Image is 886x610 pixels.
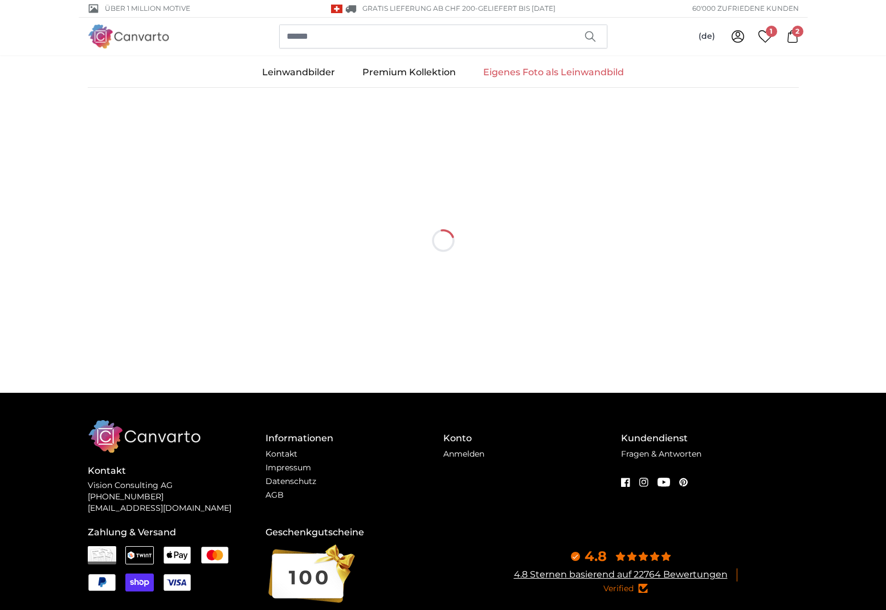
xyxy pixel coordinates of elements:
[88,464,266,478] h4: Kontakt
[105,3,190,14] span: Über 1 Million Motive
[514,569,728,580] a: 4.8 Sternen basierend auf 22764 Bewertungen
[443,547,799,595] a: 4.8 4.8 Sternen basierend auf 22764 BewertungenVerified
[475,4,556,13] span: -
[621,432,799,445] h4: Kundendienst
[621,449,701,459] a: Fragen & Antworten
[125,546,154,564] img: Twint
[88,546,116,564] img: Rechnung
[266,449,297,459] a: Kontakt
[792,26,803,37] span: 2
[266,526,443,539] h4: Geschenkgutscheine
[266,432,443,445] h4: Informationen
[88,25,170,48] img: Canvarto
[443,432,621,445] h4: Konto
[469,58,638,87] a: Eigenes Foto als Leinwandbild
[331,5,342,13] img: Schweiz
[689,26,724,47] button: (de)
[266,462,311,473] a: Impressum
[248,58,349,87] a: Leinwandbilder
[362,4,475,13] span: GRATIS Lieferung ab CHF 200
[443,449,484,459] a: Anmelden
[266,476,316,486] a: Datenschutz
[349,58,469,87] a: Premium Kollektion
[88,526,266,539] h4: Zahlung & Versand
[478,4,556,13] span: Geliefert bis [DATE]
[692,3,799,14] span: 60'000 ZUFRIEDENE KUNDEN
[766,26,777,37] span: 1
[88,480,266,514] p: Vision Consulting AG [PHONE_NUMBER] [EMAIL_ADDRESS][DOMAIN_NAME]
[266,490,284,500] a: AGB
